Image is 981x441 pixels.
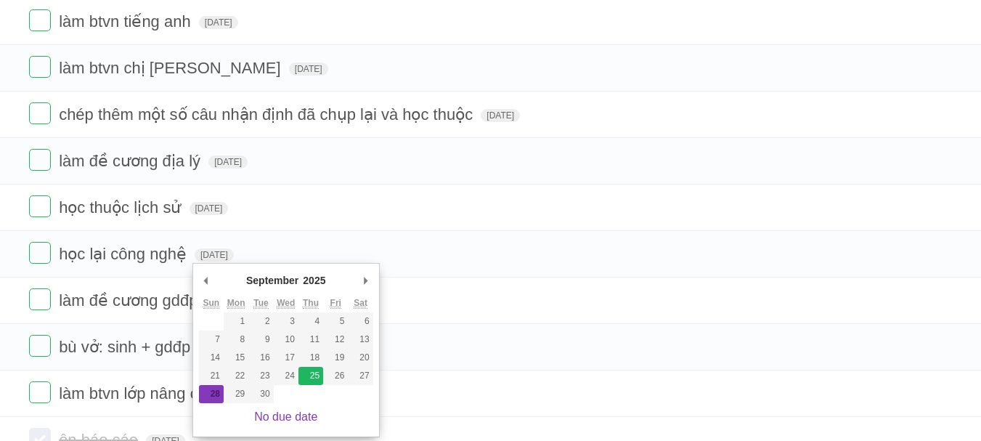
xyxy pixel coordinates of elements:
a: No due date [254,410,317,423]
abbr: Tuesday [253,298,268,309]
button: 4 [298,312,323,331]
button: 3 [274,312,298,331]
div: September [244,270,301,291]
div: 2025 [301,270,327,291]
label: Done [29,381,51,403]
label: Done [29,149,51,171]
button: 24 [274,367,298,385]
button: 11 [298,331,323,349]
button: 2 [248,312,273,331]
button: 12 [323,331,348,349]
button: 20 [348,349,373,367]
span: làm đề cương địa lý [59,152,204,170]
label: Done [29,195,51,217]
label: Done [29,335,51,357]
span: [DATE] [208,155,248,169]
button: Next Month [359,270,373,291]
label: Done [29,288,51,310]
abbr: Monday [227,298,245,309]
button: 9 [248,331,273,349]
span: làm btvn chị [PERSON_NAME] [59,59,285,77]
button: 29 [224,385,248,403]
button: 17 [274,349,298,367]
button: 25 [298,367,323,385]
span: học lại công nghệ [59,245,190,263]
label: Done [29,242,51,264]
button: 27 [348,367,373,385]
span: làm đề cương gdđp [59,291,201,309]
button: Previous Month [199,270,213,291]
label: Done [29,9,51,31]
label: Done [29,56,51,78]
span: chép thêm một số câu nhận định đã chụp lại và học thuộc [59,105,476,124]
button: 13 [348,331,373,349]
span: [DATE] [199,16,238,29]
button: 19 [323,349,348,367]
label: Done [29,102,51,124]
span: bù vở: sinh + gdđp + hoá [59,338,239,356]
button: 30 [248,385,273,403]
button: 26 [323,367,348,385]
button: 6 [348,312,373,331]
button: 28 [199,385,224,403]
button: 8 [224,331,248,349]
abbr: Friday [330,298,341,309]
span: [DATE] [289,62,328,76]
span: [DATE] [190,202,229,215]
span: học thuộc lịch sử [59,198,184,217]
span: [DATE] [195,248,234,262]
button: 18 [298,349,323,367]
button: 21 [199,367,224,385]
button: 14 [199,349,224,367]
button: 16 [248,349,273,367]
button: 15 [224,349,248,367]
button: 22 [224,367,248,385]
span: làm btvn lớp nâng cao toán + văn [59,384,299,402]
button: 10 [274,331,298,349]
abbr: Saturday [354,298,367,309]
abbr: Thursday [303,298,319,309]
abbr: Wednesday [277,298,295,309]
button: 5 [323,312,348,331]
abbr: Sunday [203,298,220,309]
button: 1 [224,312,248,331]
button: 7 [199,331,224,349]
button: 23 [248,367,273,385]
span: làm btvn tiếng anh [59,12,195,31]
span: [DATE] [481,109,520,122]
